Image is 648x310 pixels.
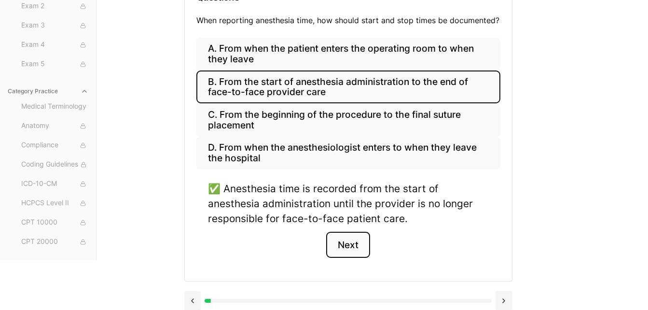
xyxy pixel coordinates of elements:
[21,121,88,131] span: Anatomy
[17,215,92,230] button: CPT 10000
[17,118,92,134] button: Anatomy
[196,14,500,26] p: When reporting anesthesia time, how should start and stop times be documented?
[17,56,92,72] button: Exam 5
[17,99,92,114] button: Medical Terminology
[17,138,92,153] button: Compliance
[17,234,92,250] button: CPT 20000
[4,84,92,99] button: Category Practice
[196,38,500,70] button: A. From when the patient enters the operating room to when they leave
[21,159,88,170] span: Coding Guidelines
[196,70,500,103] button: B. From the start of anesthesia administration to the end of face-to-face provider care
[196,137,500,169] button: D. From when the anesthesiologist enters to when they leave the hospital
[21,140,88,151] span: Compliance
[17,157,92,172] button: Coding Guidelines
[21,59,88,70] span: Exam 5
[21,179,88,189] span: ICD-10-CM
[17,196,92,211] button: HCPCS Level II
[21,20,88,31] span: Exam 3
[17,37,92,53] button: Exam 4
[21,1,88,12] span: Exam 2
[208,181,489,226] div: ✅ Anesthesia time is recorded from the start of anesthesia administration until the provider is n...
[17,176,92,192] button: ICD-10-CM
[21,40,88,50] span: Exam 4
[196,103,500,136] button: C. From the beginning of the procedure to the final suture placement
[21,101,88,112] span: Medical Terminology
[21,237,88,247] span: CPT 20000
[21,217,88,228] span: CPT 10000
[21,198,88,209] span: HCPCS Level II
[326,232,370,258] button: Next
[17,18,92,33] button: Exam 3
